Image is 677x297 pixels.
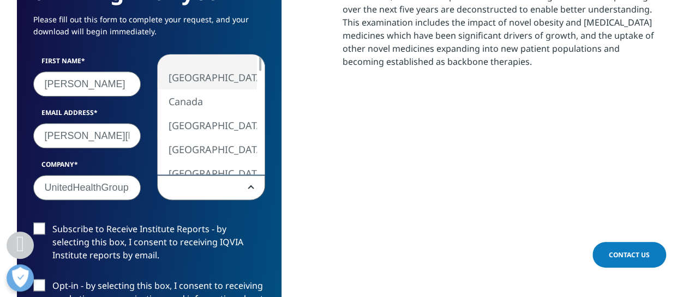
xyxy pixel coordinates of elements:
li: [GEOGRAPHIC_DATA] [158,161,257,185]
li: [GEOGRAPHIC_DATA] [158,113,257,137]
label: Email Address [33,108,141,123]
label: Subscribe to Receive Institute Reports - by selecting this box, I consent to receiving IQVIA Inst... [33,222,265,268]
p: Please fill out this form to complete your request, and your download will begin immediately. [33,14,265,46]
button: Open Preferences [7,264,34,292]
a: Contact Us [592,242,666,268]
label: First Name [33,56,141,71]
label: Company [33,160,141,175]
li: [GEOGRAPHIC_DATA] [158,65,257,89]
li: Canada [158,89,257,113]
span: Contact Us [609,250,650,259]
li: [GEOGRAPHIC_DATA] [158,137,257,161]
